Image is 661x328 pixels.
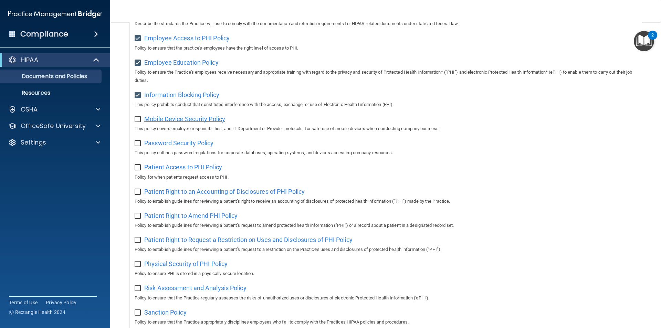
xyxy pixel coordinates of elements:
p: Policy to ensure the Practice's employees receive necessary and appropriate training with regard ... [135,68,637,85]
p: HIPAA [21,56,38,64]
p: Policy to ensure that the Practice regularly assesses the risks of unauthorized uses or disclosur... [135,294,637,302]
p: Policy for when patients request access to PHI. [135,173,637,181]
p: OfficeSafe University [21,122,86,130]
h4: Compliance [20,29,68,39]
button: Open Resource Center, 2 new notifications [634,31,654,51]
span: Risk Assessment and Analysis Policy [144,284,246,292]
span: Patient Right to an Accounting of Disclosures of PHI Policy [144,188,305,195]
span: Mobile Device Security Policy [144,115,225,123]
p: Documents and Policies [4,73,98,80]
p: Policy to establish guidelines for reviewing a patient’s request to amend protected health inform... [135,221,637,230]
iframe: Drift Widget Chat Controller [542,279,653,307]
a: HIPAA [8,56,100,64]
a: OSHA [8,105,100,114]
span: Sanction Policy [144,309,187,316]
span: Password Security Policy [144,139,213,147]
a: Terms of Use [9,299,38,306]
span: Ⓒ Rectangle Health 2024 [9,309,65,316]
p: Policy to ensure PHI is stored in a physically secure location. [135,269,637,278]
a: Privacy Policy [46,299,77,306]
p: This policy outlines password regulations for corporate databases, operating systems, and devices... [135,149,637,157]
span: Patient Right to Amend PHI Policy [144,212,238,219]
p: This policy prohibits conduct that constitutes interference with the access, exchange, or use of ... [135,100,637,109]
p: Policy to establish guidelines for reviewing a patient’s request to a restriction on the Practice... [135,245,637,254]
span: Patient Access to PHI Policy [144,163,222,171]
p: Policy to ensure that the Practice appropriately disciplines employees who fail to comply with th... [135,318,637,326]
p: Policy to establish guidelines for reviewing a patient’s right to receive an accounting of disclo... [135,197,637,205]
span: Employee Education Policy [144,59,219,66]
div: 2 [651,35,654,44]
p: Policy to ensure that the practice's employees have the right level of access to PHI. [135,44,637,52]
span: Employee Access to PHI Policy [144,34,230,42]
p: This policy covers employee responsibilities, and IT Department or Provider protocols, for safe u... [135,125,637,133]
a: Settings [8,138,100,147]
span: Information Blocking Policy [144,91,219,98]
p: Settings [21,138,46,147]
a: OfficeSafe University [8,122,100,130]
img: PMB logo [8,7,102,21]
p: OSHA [21,105,38,114]
p: Resources [4,89,98,96]
span: Physical Security of PHI Policy [144,260,228,267]
span: Patient Right to Request a Restriction on Uses and Disclosures of PHI Policy [144,236,353,243]
p: Describe the standards the Practice will use to comply with the documentation and retention requi... [135,20,637,28]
